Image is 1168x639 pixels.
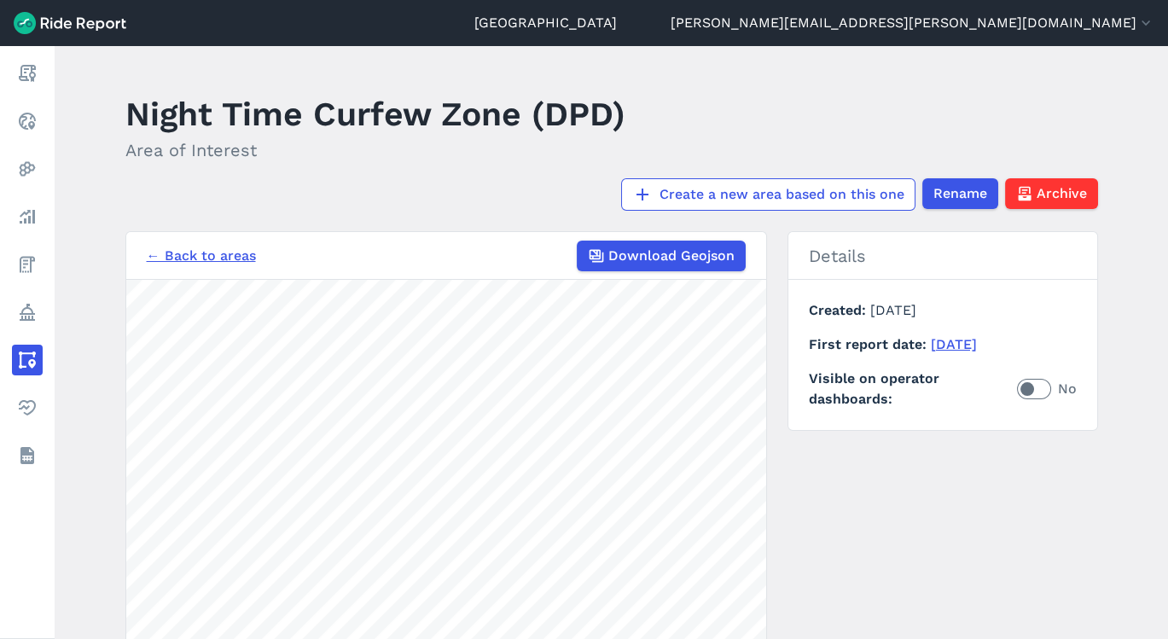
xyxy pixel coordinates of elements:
[12,249,43,280] a: Fees
[788,232,1097,280] h2: Details
[809,369,1017,410] span: Visible on operator dashboards
[1037,183,1087,204] span: Archive
[933,183,987,204] span: Rename
[125,90,625,137] h1: Night Time Curfew Zone (DPD)
[12,154,43,184] a: Heatmaps
[12,392,43,423] a: Health
[12,106,43,137] a: Realtime
[125,137,625,163] h2: Area of Interest
[12,345,43,375] a: Areas
[147,246,256,266] a: ← Back to areas
[12,440,43,471] a: Datasets
[608,246,735,266] span: Download Geojson
[621,178,915,211] a: Create a new area based on this one
[577,241,746,271] button: Download Geojson
[922,178,998,209] button: Rename
[931,336,977,352] a: [DATE]
[1005,178,1098,209] button: Archive
[12,58,43,89] a: Report
[12,297,43,328] a: Policy
[14,12,126,34] img: Ride Report
[671,13,1154,33] button: [PERSON_NAME][EMAIL_ADDRESS][PERSON_NAME][DOMAIN_NAME]
[1017,379,1077,399] label: No
[474,13,617,33] a: [GEOGRAPHIC_DATA]
[12,201,43,232] a: Analyze
[809,302,870,318] span: Created
[809,336,931,352] span: First report date
[870,302,916,318] span: [DATE]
